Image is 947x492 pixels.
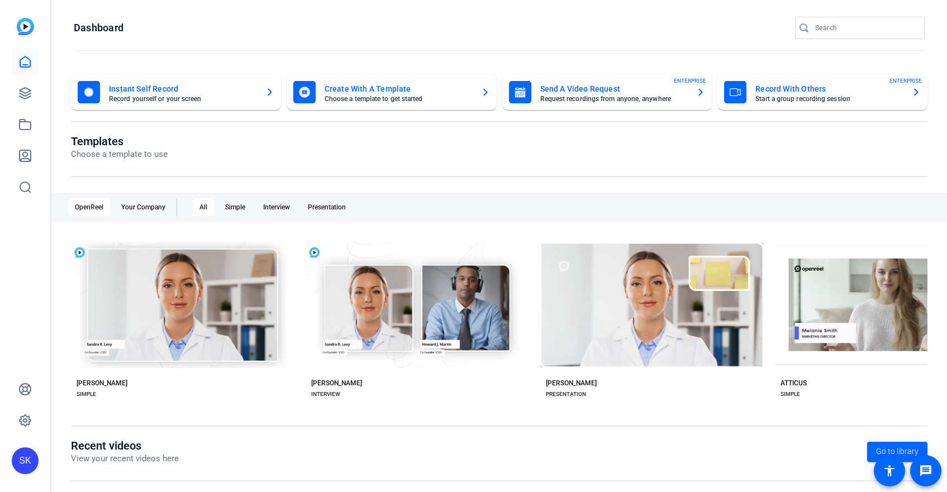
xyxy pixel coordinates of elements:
[883,464,896,477] mat-icon: accessibility
[325,95,472,102] mat-card-subtitle: Choose a template to get started
[781,379,807,388] div: ATTICUS
[384,281,466,288] span: Start with [PERSON_NAME]
[502,74,712,110] button: Send A Video RequestRequest recordings from anyone, anywhereENTERPRISE
[546,379,597,388] div: [PERSON_NAME]
[153,313,229,320] span: Preview [PERSON_NAME]
[546,390,586,399] div: PRESENTATION
[68,198,110,216] div: OpenReel
[889,77,922,85] span: ENTERPRISE
[287,74,497,110] button: Create With A TemplateChoose a template to get started
[872,313,918,320] span: Preview Atticus
[109,82,256,95] mat-card-title: Instant Self Record
[919,464,932,477] mat-icon: message
[71,452,179,465] p: View your recent videos here
[218,198,252,216] div: Simple
[540,82,688,95] mat-card-title: Send A Video Request
[109,95,256,102] mat-card-subtitle: Record yourself or your screen
[674,77,706,85] span: ENTERPRISE
[755,95,903,102] mat-card-subtitle: Start a group recording session
[71,135,168,148] h1: Templates
[12,447,39,474] div: SK
[77,390,96,399] div: SIMPLE
[71,439,179,452] h1: Recent videos
[540,95,688,102] mat-card-subtitle: Request recordings from anyone, anywhere
[17,18,34,35] img: blue-gradient.svg
[854,281,935,288] span: Start with [PERSON_NAME]
[717,74,927,110] button: Record With OthersStart a group recording sessionENTERPRISE
[622,313,698,320] span: Preview [PERSON_NAME]
[387,313,463,320] span: Preview [PERSON_NAME]
[619,281,701,288] span: Start with [PERSON_NAME]
[781,390,800,399] div: SIMPLE
[71,148,168,161] p: Choose a template to use
[74,21,123,35] h1: Dashboard
[369,278,382,292] mat-icon: check_circle
[115,198,172,216] div: Your Company
[311,379,362,388] div: [PERSON_NAME]
[755,82,903,95] mat-card-title: Record With Others
[856,310,869,323] mat-icon: play_arrow
[311,390,340,399] div: INTERVIEW
[193,198,214,216] div: All
[603,278,617,292] mat-icon: check_circle
[134,278,147,292] mat-icon: check_circle
[301,198,353,216] div: Presentation
[71,74,281,110] button: Instant Self RecordRecord yourself or your screen
[325,82,472,95] mat-card-title: Create With A Template
[815,21,916,35] input: Search
[876,446,919,457] span: Go to library
[838,278,851,292] mat-icon: check_circle
[137,310,150,323] mat-icon: play_arrow
[372,310,385,323] mat-icon: play_arrow
[77,379,127,388] div: [PERSON_NAME]
[256,198,297,216] div: Interview
[606,310,620,323] mat-icon: play_arrow
[867,442,927,462] a: Go to library
[150,281,231,288] span: Start with [PERSON_NAME]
